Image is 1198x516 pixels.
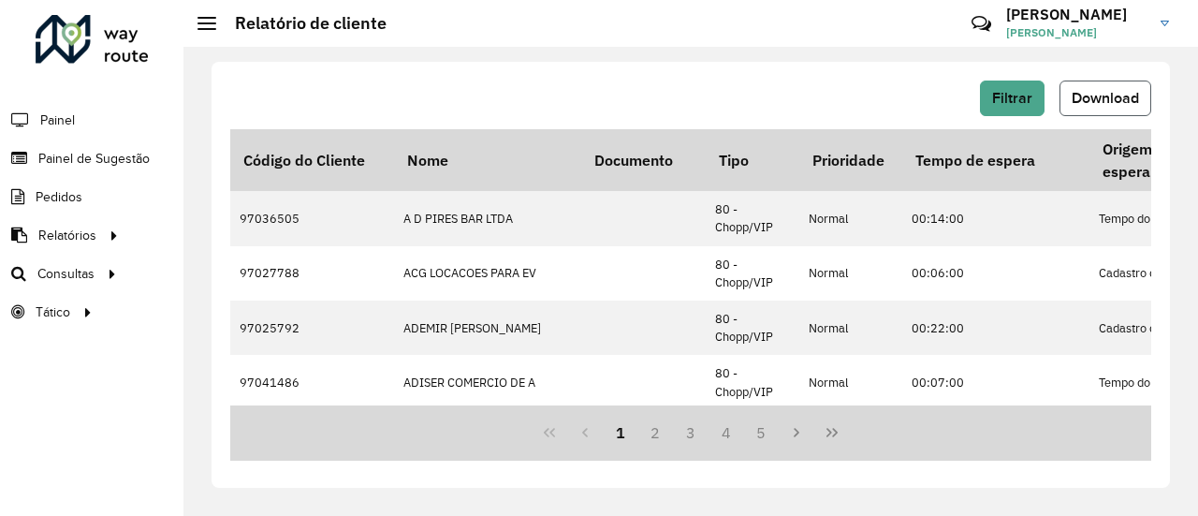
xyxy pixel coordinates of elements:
button: 1 [603,415,638,450]
span: Pedidos [36,187,82,207]
td: 00:22:00 [902,301,1089,355]
td: 80 - Chopp/VIP [706,191,799,245]
td: 00:07:00 [902,355,1089,409]
td: 80 - Chopp/VIP [706,355,799,409]
span: Relatórios [38,226,96,245]
span: Consultas [37,264,95,284]
h2: Relatório de cliente [216,13,387,34]
a: Contato Rápido [961,4,1001,44]
button: Filtrar [980,81,1045,116]
span: Painel de Sugestão [38,149,150,169]
td: Normal [799,246,902,301]
td: 80 - Chopp/VIP [706,301,799,355]
span: Painel [40,111,75,130]
span: [PERSON_NAME] [1006,24,1147,41]
th: Tempo de espera [902,129,1089,191]
td: Normal [799,301,902,355]
span: Tático [36,302,70,322]
button: 2 [637,415,673,450]
h3: [PERSON_NAME] [1006,6,1147,23]
th: Documento [581,129,706,191]
td: 00:06:00 [902,246,1089,301]
td: Normal [799,355,902,409]
span: Download [1072,90,1139,106]
button: Download [1059,81,1151,116]
td: ADEMIR [PERSON_NAME] [394,301,581,355]
button: 4 [709,415,744,450]
th: Tipo [706,129,799,191]
th: Nome [394,129,581,191]
th: Prioridade [799,129,902,191]
td: 97025792 [230,301,394,355]
button: 5 [744,415,780,450]
span: Filtrar [992,90,1032,106]
td: Normal [799,191,902,245]
td: 97041486 [230,355,394,409]
td: 80 - Chopp/VIP [706,246,799,301]
button: Last Page [814,415,850,450]
td: 97027788 [230,246,394,301]
td: ACG LOCACOES PARA EV [394,246,581,301]
td: 97036505 [230,191,394,245]
td: ADISER COMERCIO DE A [394,355,581,409]
button: 3 [673,415,709,450]
td: A D PIRES BAR LTDA [394,191,581,245]
button: Next Page [779,415,814,450]
th: Código do Cliente [230,129,394,191]
td: 00:14:00 [902,191,1089,245]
